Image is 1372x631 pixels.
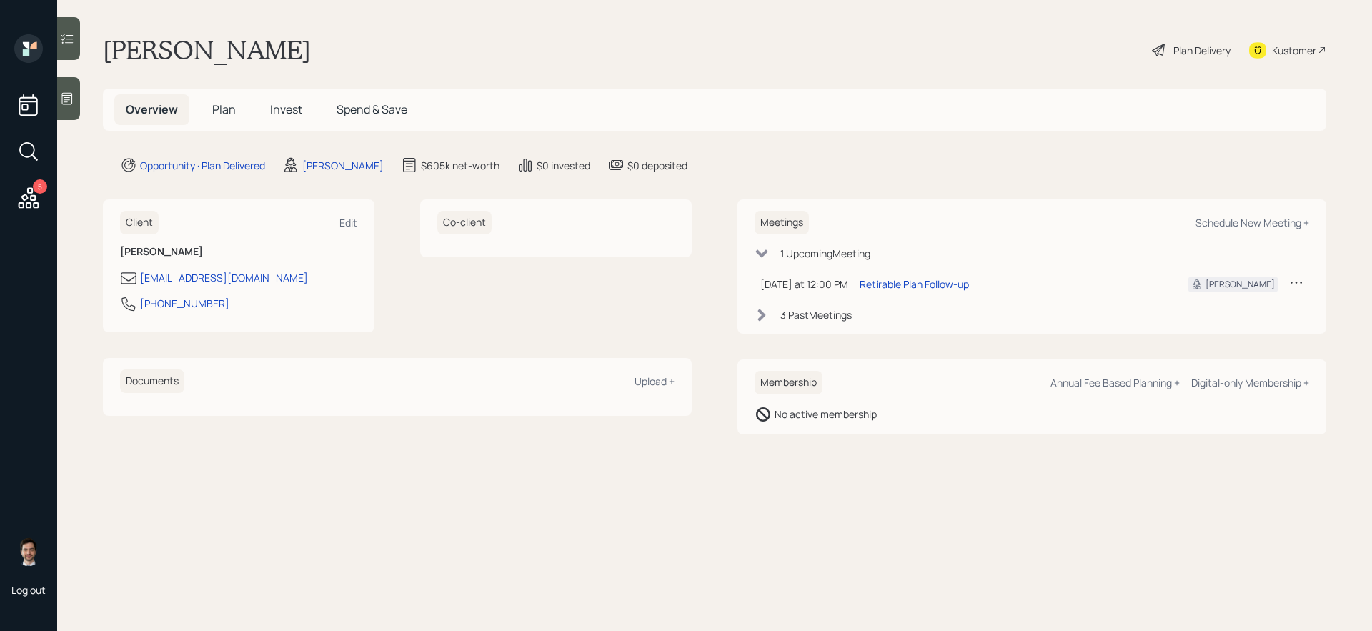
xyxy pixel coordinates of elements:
div: Log out [11,583,46,597]
h6: Membership [755,371,822,394]
h6: Client [120,211,159,234]
div: $0 deposited [627,158,687,173]
div: [PERSON_NAME] [1206,278,1275,291]
span: Plan [212,101,236,117]
span: Invest [270,101,302,117]
h6: Meetings [755,211,809,234]
div: No active membership [775,407,877,422]
h6: Co-client [437,211,492,234]
div: [DATE] at 12:00 PM [760,277,848,292]
div: Edit [339,216,357,229]
span: Spend & Save [337,101,407,117]
h6: [PERSON_NAME] [120,246,357,258]
div: [PHONE_NUMBER] [140,296,229,311]
div: Kustomer [1272,43,1316,58]
div: $0 invested [537,158,590,173]
div: Digital-only Membership + [1191,376,1309,389]
div: Opportunity · Plan Delivered [140,158,265,173]
div: 3 Past Meeting s [780,307,852,322]
div: 1 Upcoming Meeting [780,246,870,261]
div: Plan Delivery [1173,43,1231,58]
div: $605k net-worth [421,158,499,173]
img: jonah-coleman-headshot.png [14,537,43,566]
div: [PERSON_NAME] [302,158,384,173]
div: [EMAIL_ADDRESS][DOMAIN_NAME] [140,270,308,285]
h6: Documents [120,369,184,393]
div: Annual Fee Based Planning + [1050,376,1180,389]
h1: [PERSON_NAME] [103,34,311,66]
div: 5 [33,179,47,194]
div: Schedule New Meeting + [1195,216,1309,229]
span: Overview [126,101,178,117]
div: Upload + [635,374,675,388]
div: Retirable Plan Follow-up [860,277,969,292]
